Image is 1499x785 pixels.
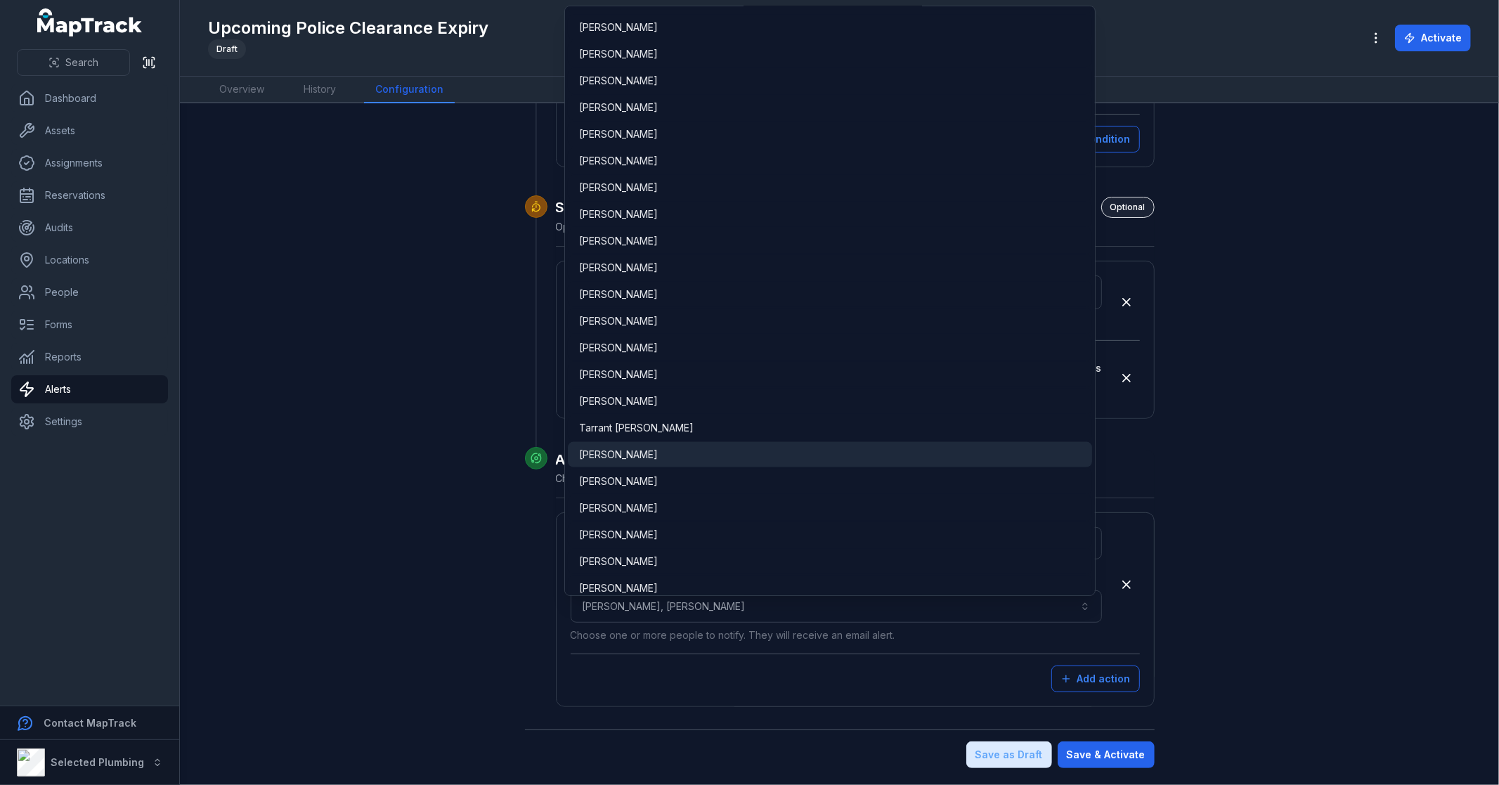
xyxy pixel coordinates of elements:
span: [PERSON_NAME] [579,154,658,168]
span: [PERSON_NAME] [579,181,658,195]
span: [PERSON_NAME] [579,394,658,408]
span: [PERSON_NAME] [579,474,658,488]
span: [PERSON_NAME] [579,501,658,515]
span: [PERSON_NAME] [579,20,658,34]
span: [PERSON_NAME] [579,261,658,275]
span: [PERSON_NAME] [579,287,658,301]
span: [PERSON_NAME] [579,554,658,569]
span: [PERSON_NAME] [579,448,658,462]
span: [PERSON_NAME] [579,528,658,542]
button: [PERSON_NAME], [PERSON_NAME] [571,590,1102,623]
span: [PERSON_NAME] [579,100,658,115]
span: [PERSON_NAME] [579,234,658,248]
span: [PERSON_NAME] [579,127,658,141]
span: [PERSON_NAME] [579,207,658,221]
div: [PERSON_NAME], [PERSON_NAME] [564,6,1096,596]
span: Tarrant [PERSON_NAME] [579,421,694,435]
span: [PERSON_NAME] [579,341,658,355]
span: [PERSON_NAME] [579,47,658,61]
span: [PERSON_NAME] [579,74,658,88]
span: [PERSON_NAME] [579,314,658,328]
span: [PERSON_NAME] [579,368,658,382]
span: [PERSON_NAME] [579,581,658,595]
